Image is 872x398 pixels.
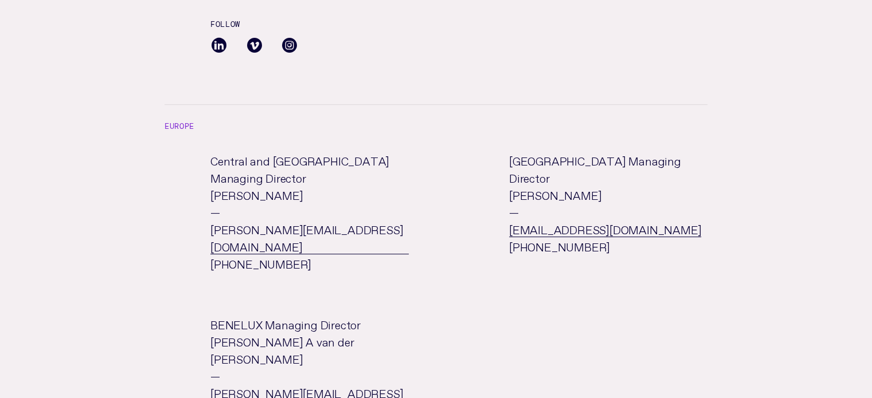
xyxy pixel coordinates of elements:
[509,151,707,254] p: [GEOGRAPHIC_DATA] Managing Director [PERSON_NAME] — [PHONE_NUMBER]
[210,11,427,33] h4: Follow
[165,105,707,151] h4: Europe
[210,151,409,271] p: Central and [GEOGRAPHIC_DATA] Managing Director [PERSON_NAME] — [PHONE_NUMBER]
[210,220,409,254] a: [PERSON_NAME][EMAIL_ADDRESS][DOMAIN_NAME]
[509,220,701,237] a: [EMAIL_ADDRESS][DOMAIN_NAME]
